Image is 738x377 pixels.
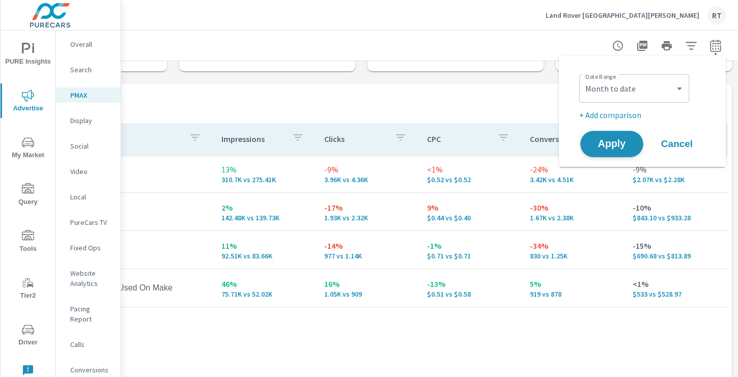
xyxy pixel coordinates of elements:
span: Cancel [657,139,697,149]
p: Calls [70,339,112,350]
p: 2% [221,201,308,214]
button: Apply Filters [681,36,701,56]
p: -24% [530,163,616,176]
span: Driver [4,324,52,349]
p: -9% [633,163,719,176]
p: 9% [427,201,514,214]
div: Overall [56,37,121,52]
p: Display [70,115,112,126]
p: Overall [70,39,112,49]
span: Apply [591,139,633,149]
p: 13% [221,163,308,176]
div: RT [707,6,726,24]
p: Clicks [324,134,386,144]
p: <1% [427,163,514,176]
div: Pacing Report [56,301,121,327]
p: Land Rover [GEOGRAPHIC_DATA][PERSON_NAME] [546,11,699,20]
p: 142,484 vs 139,732 [221,214,308,222]
p: Search [70,65,112,75]
p: <1% [633,278,719,290]
p: $533 vs $528.97 [633,290,719,298]
p: CPC [427,134,489,144]
p: Fixed Ops [70,243,112,253]
span: Advertise [4,90,52,114]
p: 5% [530,278,616,290]
p: 830 vs 1,255 [530,252,616,260]
p: 3,956 vs 4,363 [324,176,411,184]
span: My Market [4,136,52,161]
div: Fixed Ops [56,240,121,255]
p: Conversions [70,365,112,375]
p: $843.10 vs $933.28 [633,214,719,222]
p: Local [70,192,112,202]
p: $0.52 vs $0.52 [427,176,514,184]
p: 92,505 vs 83,658 [221,252,308,260]
div: Calls [56,337,121,352]
p: -17% [324,201,411,214]
p: -13% [427,278,514,290]
p: 1,667 vs 2,379 [530,214,616,222]
button: Print Report [657,36,677,56]
p: Video [70,166,112,177]
p: 75,707 vs 52,019 [221,290,308,298]
p: PMAX [70,90,112,100]
p: $0.44 vs $0.40 [427,214,514,222]
p: + Add comparison [579,109,709,121]
p: Conversions [530,134,592,144]
p: -15% [633,240,719,252]
p: $0.51 vs $0.58 [427,290,514,298]
div: PureCars TV [56,215,121,230]
p: -10% [633,201,719,214]
p: 46% [221,278,308,290]
p: Social [70,141,112,151]
p: Website Analytics [70,268,112,288]
div: Website Analytics [56,266,121,291]
button: Cancel [646,131,707,157]
p: Impressions [221,134,283,144]
p: -30% [530,201,616,214]
p: 16% [324,278,411,290]
span: Query [4,183,52,208]
div: PMAX [56,88,121,103]
div: Local [56,189,121,205]
span: Tier2 [4,277,52,302]
p: Pacing Report [70,304,112,324]
button: Select Date Range [705,36,726,56]
p: -34% [530,240,616,252]
p: $2,066.79 vs $2,276.14 [633,176,719,184]
button: "Export Report to PDF" [632,36,652,56]
p: 1,926 vs 2,315 [324,214,411,222]
div: Search [56,62,121,77]
span: PURE Insights [4,43,52,68]
span: Tools [4,230,52,255]
div: Social [56,138,121,154]
p: $690.68 vs $813.89 [633,252,719,260]
p: 11% [221,240,308,252]
p: -1% [427,240,514,252]
p: 977 vs 1,139 [324,252,411,260]
p: 3,416 vs 4,511 [530,176,616,184]
p: 919 vs 878 [530,290,616,298]
div: Display [56,113,121,128]
p: $0.71 vs $0.71 [427,252,514,260]
p: -9% [324,163,411,176]
p: -14% [324,240,411,252]
div: Video [56,164,121,179]
p: 1,053 vs 909 [324,290,411,298]
button: Apply [580,131,643,157]
p: 310,696 vs 275,409 [221,176,308,184]
p: PureCars TV [70,217,112,227]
